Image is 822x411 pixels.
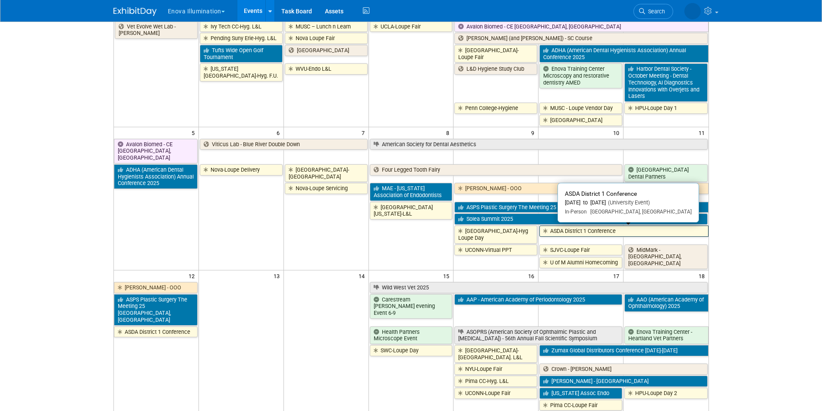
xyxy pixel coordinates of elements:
[358,270,368,281] span: 14
[624,63,707,102] a: Harbor Dental Society - October Meeting - Dental Technology, AI Diagnostics Innovations with Over...
[684,3,701,19] img: Sarah Swinick
[454,226,537,243] a: [GEOGRAPHIC_DATA]-Hyg Loupe Day
[454,364,537,375] a: NYU-Loupe Fair
[200,63,283,81] a: [US_STATE][GEOGRAPHIC_DATA]-Hyg. F.U.
[454,63,537,75] a: L&D Hygiene Study Club
[273,270,283,281] span: 13
[114,139,198,163] a: Avalon Biomed - CE [GEOGRAPHIC_DATA], [GEOGRAPHIC_DATA]
[539,376,707,387] a: [PERSON_NAME] - [GEOGRAPHIC_DATA]
[454,345,537,363] a: [GEOGRAPHIC_DATA]-[GEOGRAPHIC_DATA]. L&L
[114,326,198,338] a: ASDA District 1 Conference
[539,388,622,399] a: [US_STATE] Assoc Endo
[113,7,157,16] img: ExhibitDay
[442,270,453,281] span: 15
[445,127,453,138] span: 8
[454,202,708,213] a: ASPS Plastic Surgery The Meeting 25 [GEOGRAPHIC_DATA], [GEOGRAPHIC_DATA]
[370,202,453,220] a: [GEOGRAPHIC_DATA][US_STATE]-L&L
[454,21,708,32] a: Avalon Biomed - CE [GEOGRAPHIC_DATA], [GEOGRAPHIC_DATA]
[624,164,707,182] a: [GEOGRAPHIC_DATA] Dental Partners
[539,63,622,88] a: Enova Training Center Microscopy and restorative dentistry AMED
[633,4,673,19] a: Search
[698,270,709,281] span: 18
[200,21,283,32] a: Ivy Tech CC-Hyg. L&L
[114,282,198,293] a: [PERSON_NAME] - OOO
[539,45,708,63] a: ADHA (American Dental Hygienists Association) Annual Conference 2025
[115,21,198,39] a: Vet Evolve Wet Lab - [PERSON_NAME]
[454,326,622,344] a: ASOPRS (American Society of Ophthalmic Plastic and [MEDICAL_DATA]) - 56th Annual Fall Scientific ...
[527,270,538,281] span: 16
[454,183,708,194] a: [PERSON_NAME] - OOO
[539,115,622,126] a: [GEOGRAPHIC_DATA]
[454,376,537,387] a: Pima CC-Hyg. L&L
[200,139,368,150] a: Viticus Lab - Blue River Double Down
[200,164,283,176] a: Nova-Loupe Delivery
[454,103,537,114] a: Penn College-Hygiene
[606,199,650,206] span: (University Event)
[565,190,637,197] span: ASDA District 1 Conference
[539,400,622,411] a: Pima CC-Loupe Fair
[624,245,707,269] a: MidMark - [GEOGRAPHIC_DATA], [GEOGRAPHIC_DATA]
[454,45,537,63] a: [GEOGRAPHIC_DATA]-Loupe Fair
[370,183,453,201] a: MAE - [US_STATE] Association of Endodontists
[454,33,707,44] a: [PERSON_NAME] (and [PERSON_NAME]) - SC Course
[454,294,622,305] a: AAP - American Academy of Periodontology 2025
[612,270,623,281] span: 17
[565,199,692,207] div: [DATE] to [DATE]
[624,294,708,312] a: AAO (American Academy of Ophthalmology) 2025
[200,33,283,44] a: Pending Suny Erie-Hyg. L&L
[370,345,453,356] a: SWC-Loupe Day
[114,294,198,326] a: ASPS Plastic Surgery The Meeting 25 [GEOGRAPHIC_DATA], [GEOGRAPHIC_DATA]
[370,282,708,293] a: Wild West Vet 2025
[285,45,368,56] a: [GEOGRAPHIC_DATA]
[539,364,707,375] a: Crown - [PERSON_NAME]
[114,164,198,189] a: ADHA (American Dental Hygienists Association) Annual Conference 2025
[370,164,623,176] a: Four Legged Tooth Fairy
[587,209,692,215] span: [GEOGRAPHIC_DATA], [GEOGRAPHIC_DATA]
[454,388,537,399] a: UCONN-Loupe Fair
[285,21,368,32] a: MUSC – Lunch n Learn
[454,213,707,225] a: Solea Summit 2025
[624,103,707,114] a: HPU-Loupe Day 1
[454,245,537,256] a: UCONN-Virtual PPT
[612,127,623,138] span: 10
[285,183,368,194] a: Nova-Loupe Servicing
[370,294,453,319] a: Carestream [PERSON_NAME] evening Event 6-9
[188,270,198,281] span: 12
[539,226,708,237] a: ASDA District 1 Conference
[539,345,708,356] a: Zumax Global Distributors Conference [DATE]-[DATE]
[645,8,665,15] span: Search
[191,127,198,138] span: 5
[539,257,622,268] a: U of M Alumni Homecoming
[276,127,283,138] span: 6
[370,326,453,344] a: Health Partners Microscope Event
[539,245,622,256] a: SJVC-Loupe Fair
[565,209,587,215] span: In-Person
[624,388,707,399] a: HPU-Loupe Day 2
[530,127,538,138] span: 9
[200,45,283,63] a: Tufts Wide Open Golf Tournament
[539,103,622,114] a: MUSC - Loupe Vendor Day
[361,127,368,138] span: 7
[698,127,709,138] span: 11
[285,63,368,75] a: WVU-Endo L&L
[370,21,453,32] a: UCLA-Loupe Fair
[285,164,368,182] a: [GEOGRAPHIC_DATA]-[GEOGRAPHIC_DATA]
[370,139,708,150] a: American Society for Dental Aesthetics
[624,326,708,344] a: Enova Training Center - Heartland Vet Partners
[285,33,368,44] a: Nova Loupe Fair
